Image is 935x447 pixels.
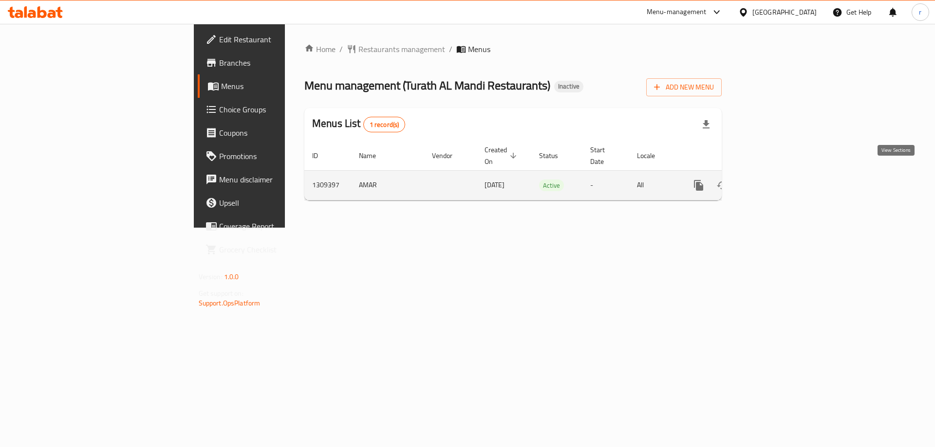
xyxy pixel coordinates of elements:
[198,191,350,215] a: Upsell
[647,6,707,18] div: Menu-management
[554,81,583,92] div: Inactive
[582,170,629,200] td: -
[221,80,342,92] span: Menus
[351,170,424,200] td: AMAR
[347,43,445,55] a: Restaurants management
[219,127,342,139] span: Coupons
[198,168,350,191] a: Menu disclaimer
[539,150,571,161] span: Status
[198,144,350,168] a: Promotions
[539,180,564,191] span: Active
[359,150,389,161] span: Name
[485,179,505,191] span: [DATE]
[752,7,817,18] div: [GEOGRAPHIC_DATA]
[312,150,331,161] span: ID
[629,170,679,200] td: All
[364,120,405,129] span: 1 record(s)
[219,150,342,162] span: Promotions
[919,7,921,18] span: r
[590,144,617,167] span: Start Date
[679,141,788,171] th: Actions
[711,174,734,197] button: Change Status
[312,116,405,132] h2: Menus List
[219,104,342,115] span: Choice Groups
[304,74,550,96] span: Menu management ( Turath AL Mandi Restaurants )
[304,141,788,200] table: enhanced table
[198,28,350,51] a: Edit Restaurant
[198,238,350,261] a: Grocery Checklist
[304,43,722,55] nav: breadcrumb
[219,174,342,185] span: Menu disclaimer
[219,34,342,45] span: Edit Restaurant
[654,81,714,93] span: Add New Menu
[198,215,350,238] a: Coverage Report
[554,82,583,90] span: Inactive
[199,297,261,309] a: Support.OpsPlatform
[199,270,223,283] span: Version:
[199,287,243,300] span: Get support on:
[432,150,465,161] span: Vendor
[485,144,520,167] span: Created On
[224,270,239,283] span: 1.0.0
[219,57,342,69] span: Branches
[694,113,718,136] div: Export file
[198,98,350,121] a: Choice Groups
[198,74,350,98] a: Menus
[198,51,350,74] a: Branches
[358,43,445,55] span: Restaurants management
[363,117,406,132] div: Total records count
[687,174,711,197] button: more
[198,121,350,144] a: Coupons
[646,78,722,96] button: Add New Menu
[219,220,342,232] span: Coverage Report
[219,197,342,209] span: Upsell
[219,244,342,255] span: Grocery Checklist
[468,43,490,55] span: Menus
[637,150,668,161] span: Locale
[449,43,452,55] li: /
